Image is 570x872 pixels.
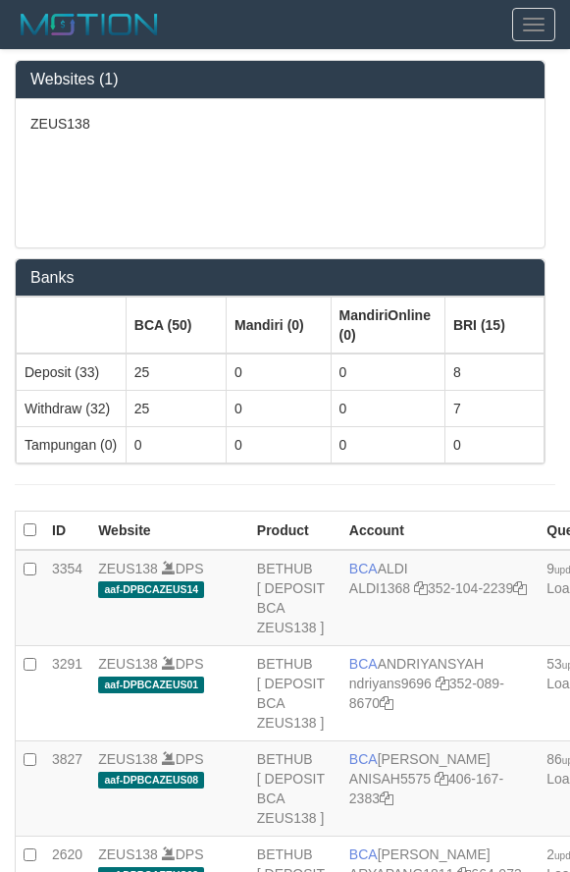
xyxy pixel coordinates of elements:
th: Product [249,512,341,551]
th: Group: activate to sort column ascending [126,298,226,354]
td: 25 [126,354,226,391]
th: Group: activate to sort column ascending [226,298,331,354]
span: aaf-DPBCAZEUS08 [98,772,204,789]
span: BCA [349,846,378,862]
h3: Banks [30,269,530,287]
th: ID [44,512,90,551]
td: 0 [331,354,444,391]
span: aaf-DPBCAZEUS01 [98,677,204,693]
a: ZEUS138 [98,561,158,576]
a: Copy 4061672383 to clipboard [380,790,393,806]
a: ALDI1368 [349,580,410,596]
td: ANDRIYANSYAH 352-089-8670 [341,646,539,741]
a: ndriyans9696 [349,676,432,691]
span: BCA [349,561,378,576]
td: 25 [126,391,226,427]
td: ALDI 352-104-2239 [341,550,539,646]
span: aaf-DPBCAZEUS14 [98,581,204,598]
td: DPS [90,741,249,837]
td: DPS [90,646,249,741]
a: ZEUS138 [98,846,158,862]
td: 0 [226,391,331,427]
span: BCA [349,656,378,672]
a: Copy ndriyans9696 to clipboard [436,676,449,691]
td: BETHUB [ DEPOSIT BCA ZEUS138 ] [249,646,341,741]
td: 0 [226,427,331,463]
th: Website [90,512,249,551]
td: 0 [444,427,544,463]
td: 0 [226,354,331,391]
td: 0 [126,427,226,463]
th: Account [341,512,539,551]
td: [PERSON_NAME] 406-167-2383 [341,741,539,837]
span: BCA [349,751,378,767]
img: MOTION_logo.png [15,10,164,39]
p: ZEUS138 [30,114,530,134]
th: Group: activate to sort column ascending [444,298,544,354]
a: Copy 3521042239 to clipboard [513,580,527,596]
td: Deposit (33) [17,354,127,391]
td: BETHUB [ DEPOSIT BCA ZEUS138 ] [249,741,341,837]
td: 8 [444,354,544,391]
th: Group: activate to sort column ascending [17,298,127,354]
a: Copy 3520898670 to clipboard [380,695,393,711]
td: 3354 [44,550,90,646]
a: ANISAH5575 [349,771,431,787]
td: 3291 [44,646,90,741]
td: Withdraw (32) [17,391,127,427]
td: 7 [444,391,544,427]
td: Tampungan (0) [17,427,127,463]
a: Copy ALDI1368 to clipboard [414,580,428,596]
td: 3827 [44,741,90,837]
th: Group: activate to sort column ascending [331,298,444,354]
a: ZEUS138 [98,751,158,767]
h3: Websites (1) [30,71,530,88]
a: Copy ANISAH5575 to clipboard [435,771,448,787]
td: DPS [90,550,249,646]
td: BETHUB [ DEPOSIT BCA ZEUS138 ] [249,550,341,646]
td: 0 [331,391,444,427]
a: ZEUS138 [98,656,158,672]
td: 0 [331,427,444,463]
